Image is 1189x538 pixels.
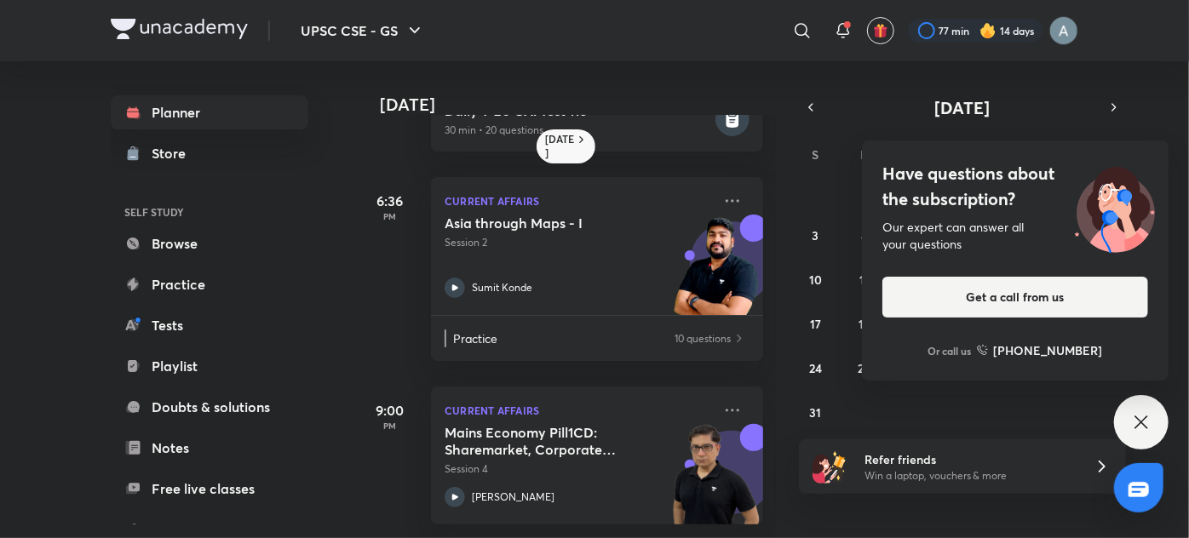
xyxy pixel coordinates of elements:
[111,308,308,342] a: Tests
[111,95,308,129] a: Planner
[111,431,308,465] a: Notes
[675,329,731,347] p: 10 questions
[356,191,424,211] h5: 6:36
[356,421,424,431] p: PM
[445,215,657,232] h5: Asia through Maps - I
[732,329,746,347] img: Practice available
[802,266,830,293] button: August 10, 2025
[111,19,248,43] a: Company Logo
[111,390,308,424] a: Doubts & solutions
[111,349,308,383] a: Playlist
[928,343,972,358] p: Or call us
[813,146,819,163] abbr: Sunday
[864,468,1074,484] p: Win a laptop, vouchers & more
[356,211,424,221] p: PM
[873,23,888,38] img: avatar
[979,22,997,39] img: streak
[111,19,248,39] img: Company Logo
[802,398,830,426] button: August 31, 2025
[472,280,532,295] p: Sumit Konde
[472,489,554,505] p: [PERSON_NAME]
[445,191,712,211] p: Current Affairs
[977,341,1103,359] a: [PHONE_NUMBER]
[545,133,575,160] h6: [DATE]
[802,221,830,249] button: August 3, 2025
[445,235,712,250] p: Session 2
[860,146,870,163] abbr: Monday
[851,310,878,337] button: August 18, 2025
[851,266,878,293] button: August 11, 2025
[994,341,1103,359] h6: [PHONE_NUMBER]
[356,400,424,421] h5: 9:00
[882,161,1148,212] h4: Have questions about the subscription?
[802,354,830,381] button: August 24, 2025
[823,95,1102,119] button: [DATE]
[882,219,1148,253] div: Our expert can answer all your questions
[859,360,871,376] abbr: August 25, 2025
[859,272,870,288] abbr: August 11, 2025
[851,221,878,249] button: August 4, 2025
[111,226,308,260] a: Browse
[813,449,847,484] img: referral
[809,360,822,376] abbr: August 24, 2025
[810,404,822,421] abbr: August 31, 2025
[445,424,657,458] h5: Mains Economy Pill1CD: Sharemarket, Corporate Governance, Insurance Pension Financial Inclusion
[802,310,830,337] button: August 17, 2025
[111,197,308,226] h6: SELF STUDY
[380,94,780,115] h4: [DATE]
[935,96,991,119] span: [DATE]
[445,400,712,421] p: Current Affairs
[111,267,308,301] a: Practice
[445,123,712,138] p: 30 min • 20 questions
[453,329,673,347] p: Practice
[669,215,763,332] img: unacademy
[290,14,435,48] button: UPSC CSE - GS
[813,227,819,243] abbr: August 3, 2025
[1049,16,1078,45] img: Anu Singh
[809,272,822,288] abbr: August 10, 2025
[864,450,1074,468] h6: Refer friends
[859,316,870,332] abbr: August 18, 2025
[810,316,821,332] abbr: August 17, 2025
[445,461,712,477] p: Session 4
[882,277,1148,318] button: Get a call from us
[851,354,878,381] button: August 25, 2025
[152,143,196,163] div: Store
[111,472,308,506] a: Free live classes
[111,136,308,170] a: Store
[1061,161,1169,253] img: ttu_illustration_new.svg
[867,17,894,44] button: avatar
